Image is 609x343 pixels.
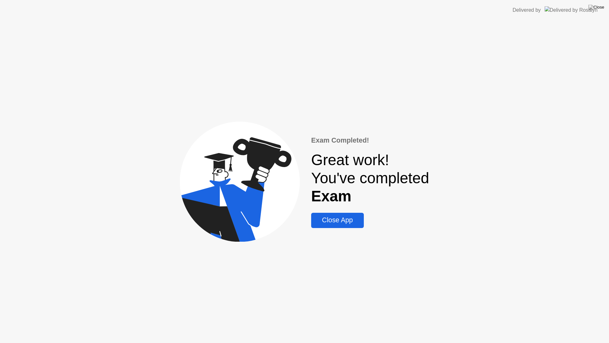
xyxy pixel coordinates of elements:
div: Great work! You've completed [311,151,429,205]
div: Delivered by [513,6,541,14]
img: Close [588,5,604,10]
div: Close App [313,216,362,224]
b: Exam [311,188,351,205]
img: Delivered by Rosalyn [545,6,598,14]
button: Close App [311,213,363,228]
div: Exam Completed! [311,135,429,145]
